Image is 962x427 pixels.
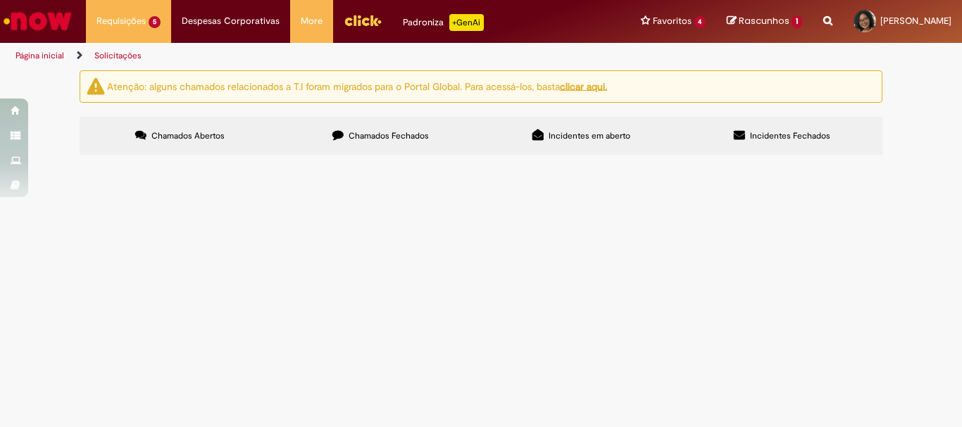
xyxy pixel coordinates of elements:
ul: Trilhas de página [11,43,631,69]
span: Rascunhos [739,14,789,27]
img: ServiceNow [1,7,74,35]
a: Página inicial [15,50,64,61]
img: click_logo_yellow_360x200.png [344,10,382,31]
p: +GenAi [449,14,484,31]
a: Rascunhos [727,15,802,28]
span: [PERSON_NAME] [880,15,951,27]
ng-bind-html: Atenção: alguns chamados relacionados a T.I foram migrados para o Portal Global. Para acessá-los,... [107,79,607,92]
a: Solicitações [94,50,142,61]
span: Favoritos [653,14,692,28]
span: Requisições [96,14,146,28]
span: 1 [792,15,802,28]
span: Incidentes em aberto [549,130,630,141]
a: clicar aqui. [560,79,607,92]
span: Incidentes Fechados [750,130,830,141]
span: More [301,14,323,28]
span: 4 [694,16,706,28]
span: Chamados Abertos [151,130,225,141]
span: Despesas Corporativas [182,14,280,28]
div: Padroniza [403,14,484,31]
span: 5 [149,16,161,28]
span: Chamados Fechados [349,130,429,141]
